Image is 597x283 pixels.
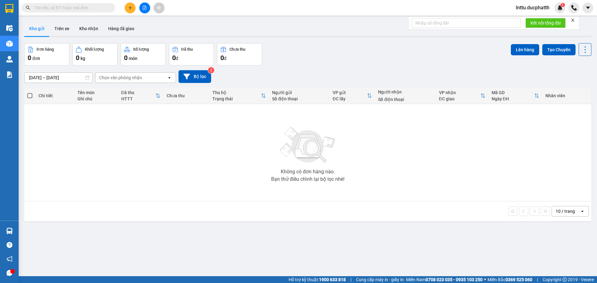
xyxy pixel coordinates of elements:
[208,67,214,73] sup: 2
[181,47,193,52] div: Đã thu
[439,90,480,95] div: VP nhận
[7,242,12,248] span: question-circle
[178,70,211,83] button: Bộ lọc
[99,75,142,81] div: Chọn văn phòng nhận
[542,44,576,55] button: Tạo Chuyến
[6,71,13,78] img: solution-icon
[378,89,433,94] div: Người nhận
[49,21,74,36] button: Trên xe
[277,123,339,167] img: svg+xml;base64,PHN2ZyBjbGFzcz0ibGlzdC1wbHVnX19zdmciIHhtbG5zPSJodHRwOi8vd3d3LnczLm9yZy8yMDAwL3N2Zy...
[484,278,486,281] span: ⚪️
[6,56,13,62] img: warehouse-icon
[406,276,483,283] span: Miền Nam
[124,54,127,62] span: 0
[154,2,164,13] button: aim
[103,21,139,36] button: Hàng đã giao
[511,44,539,55] button: Lên hàng
[330,88,375,104] th: Toggle SortBy
[557,5,563,11] img: icon-new-feature
[561,3,565,7] sup: 1
[34,4,108,11] input: Tìm tên, số ĐT hoặc mã đơn
[525,18,566,28] button: Kết nối tổng đài
[220,54,224,62] span: 0
[545,93,588,98] div: Nhân viên
[121,90,156,95] div: Đã thu
[562,3,564,7] span: 1
[212,90,261,95] div: Thu hộ
[229,47,245,52] div: Chưa thu
[356,276,405,283] span: Cung cấp máy in - giấy in:
[167,75,172,80] svg: open
[271,177,345,182] div: Bạn thử điều chỉnh lại bộ lọc nhé!
[7,256,12,262] span: notification
[571,18,575,22] span: close
[77,90,115,95] div: Tên món
[436,88,488,104] th: Toggle SortBy
[32,56,40,61] span: đơn
[121,43,166,66] button: Số lượng0món
[125,2,136,13] button: plus
[511,4,554,11] span: lnttu.ducphatth
[24,21,49,36] button: Kho gửi
[6,40,13,47] img: warehouse-icon
[209,88,269,104] th: Toggle SortBy
[37,47,54,52] div: Đơn hàng
[585,5,591,11] span: caret-down
[439,96,480,101] div: ĐC giao
[217,43,262,66] button: Chưa thu0đ
[562,277,567,282] span: copyright
[378,97,433,102] div: Số điện thoại
[272,96,326,101] div: Số điện thoại
[224,56,226,61] span: đ
[25,73,92,83] input: Select a date range.
[77,96,115,101] div: Ghi chú
[412,18,521,28] input: Nhập số tổng đài
[157,6,161,10] span: aim
[128,6,132,10] span: plus
[333,90,367,95] div: VP gửi
[7,270,12,276] span: message
[6,228,13,234] img: warehouse-icon
[74,21,103,36] button: Kho nhận
[289,276,346,283] span: Hỗ trợ kỹ thuật:
[76,54,79,62] span: 0
[118,88,164,104] th: Toggle SortBy
[121,96,156,101] div: HTTT
[350,276,351,283] span: |
[506,277,532,282] strong: 0369 525 060
[6,25,13,31] img: warehouse-icon
[85,47,104,52] div: Khối lượng
[24,43,69,66] button: Đơn hàng0đơn
[319,277,346,282] strong: 1900 633 818
[580,209,585,214] svg: open
[212,96,261,101] div: Trạng thái
[172,54,176,62] span: 0
[139,2,150,13] button: file-add
[582,2,593,13] button: caret-down
[72,43,118,66] button: Khối lượng0kg
[272,90,326,95] div: Người gửi
[530,20,561,26] span: Kết nối tổng đài
[39,93,71,98] div: Chi tiết
[5,4,13,13] img: logo-vxr
[28,54,31,62] span: 0
[129,56,137,61] span: món
[167,93,206,98] div: Chưa thu
[176,56,178,61] span: đ
[556,208,575,214] div: 10 / trang
[133,47,149,52] div: Số lượng
[26,6,30,10] span: search
[333,96,367,101] div: ĐC lấy
[492,90,534,95] div: Mã GD
[426,277,483,282] strong: 0708 023 035 - 0935 103 250
[281,169,335,174] div: Không có đơn hàng nào.
[537,276,538,283] span: |
[81,56,85,61] span: kg
[571,5,577,11] img: phone-icon
[169,43,214,66] button: Đã thu0đ
[142,6,147,10] span: file-add
[488,88,542,104] th: Toggle SortBy
[488,276,532,283] span: Miền Bắc
[492,96,534,101] div: Ngày ĐH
